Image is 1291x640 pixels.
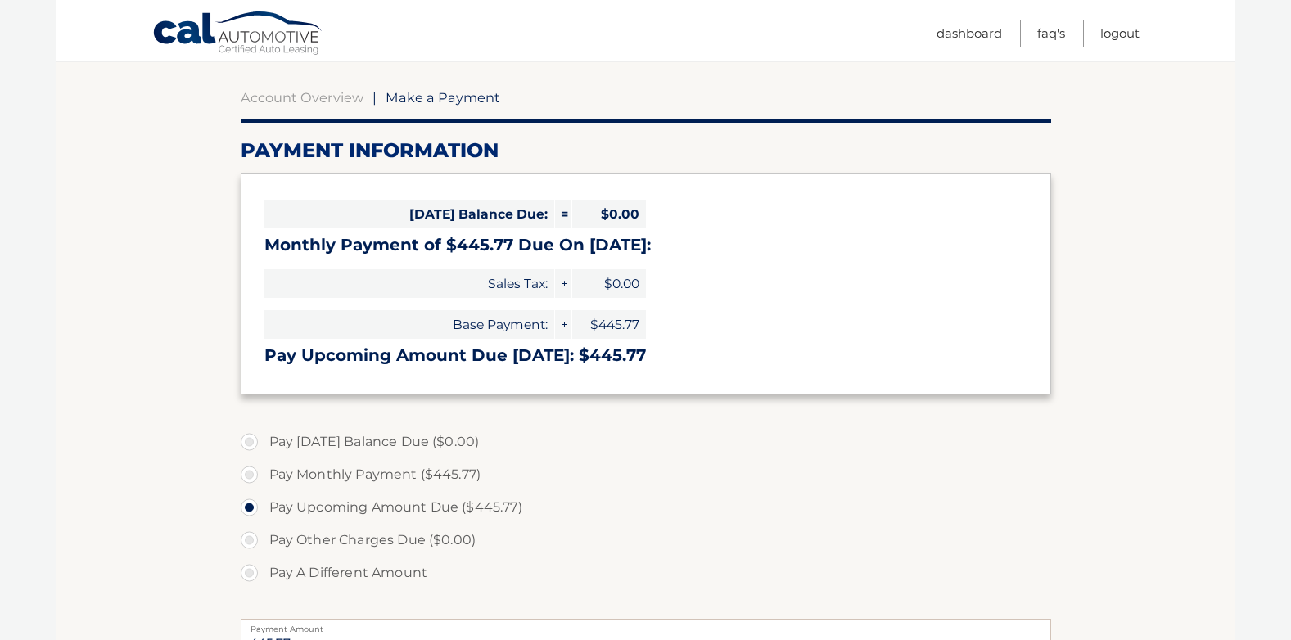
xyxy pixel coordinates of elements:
label: Pay Upcoming Amount Due ($445.77) [241,491,1051,524]
label: Pay Monthly Payment ($445.77) [241,458,1051,491]
label: Payment Amount [241,619,1051,632]
a: Account Overview [241,89,363,106]
span: Sales Tax: [264,269,554,298]
a: Cal Automotive [152,11,324,58]
span: | [372,89,377,106]
span: [DATE] Balance Due: [264,200,554,228]
span: $0.00 [572,269,646,298]
a: Logout [1100,20,1140,47]
span: Base Payment: [264,310,554,339]
span: $445.77 [572,310,646,339]
span: Make a Payment [386,89,500,106]
label: Pay Other Charges Due ($0.00) [241,524,1051,557]
h3: Pay Upcoming Amount Due [DATE]: $445.77 [264,345,1027,366]
a: Dashboard [937,20,1002,47]
span: $0.00 [572,200,646,228]
span: + [555,310,571,339]
span: = [555,200,571,228]
label: Pay A Different Amount [241,557,1051,589]
label: Pay [DATE] Balance Due ($0.00) [241,426,1051,458]
h2: Payment Information [241,138,1051,163]
span: + [555,269,571,298]
h3: Monthly Payment of $445.77 Due On [DATE]: [264,235,1027,255]
a: FAQ's [1037,20,1065,47]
